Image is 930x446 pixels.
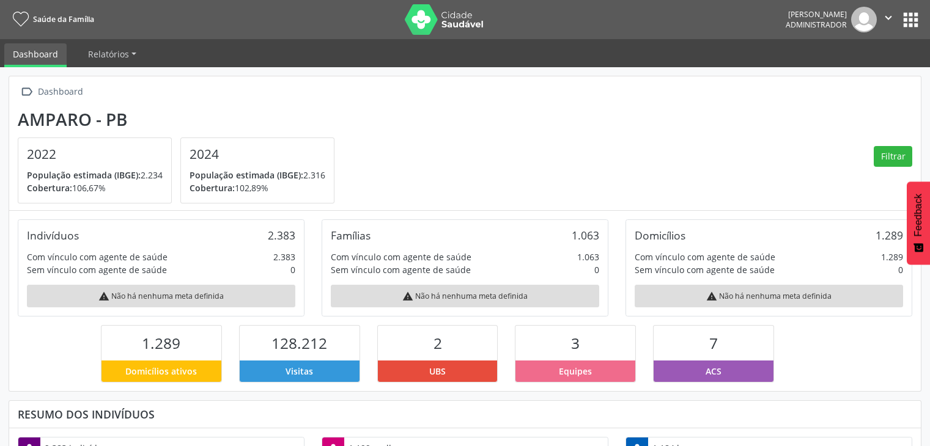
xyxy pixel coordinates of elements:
[876,228,903,242] div: 1.289
[27,263,167,276] div: Sem vínculo com agente de saúde
[786,20,847,30] span: Administrador
[434,333,442,353] span: 2
[913,194,924,236] span: Feedback
[27,181,163,194] p: 106,67%
[572,228,599,242] div: 1.063
[18,408,912,421] div: Resumo dos indivíduos
[594,263,599,276] div: 0
[190,169,325,181] p: 2.316
[635,263,775,276] div: Sem vínculo com agente de saúde
[33,14,94,24] span: Saúde da Família
[18,83,85,101] a:  Dashboard
[4,43,67,67] a: Dashboard
[271,333,327,353] span: 128.212
[27,147,163,162] h4: 2022
[27,228,79,242] div: Indivíduos
[635,285,903,307] div: Não há nenhuma meta definida
[268,228,295,242] div: 2.383
[35,83,85,101] div: Dashboard
[402,291,413,302] i: warning
[190,182,235,194] span: Cobertura:
[273,250,295,263] div: 2.383
[851,7,877,32] img: img
[635,228,685,242] div: Domicílios
[27,285,295,307] div: Não há nenhuma meta definida
[900,9,921,31] button: apps
[125,365,197,378] span: Domicílios ativos
[577,250,599,263] div: 1.063
[18,83,35,101] i: 
[559,365,592,378] span: Equipes
[571,333,580,353] span: 3
[190,147,325,162] h4: 2024
[142,333,180,353] span: 1.289
[27,169,141,181] span: População estimada (IBGE):
[190,181,325,194] p: 102,89%
[907,181,930,265] button: Feedback - Mostrar pesquisa
[709,333,718,353] span: 7
[98,291,109,302] i: warning
[881,250,903,263] div: 1.289
[286,365,313,378] span: Visitas
[706,291,717,302] i: warning
[331,228,371,242] div: Famílias
[706,365,721,378] span: ACS
[290,263,295,276] div: 0
[898,263,903,276] div: 0
[27,250,168,263] div: Com vínculo com agente de saúde
[18,109,343,130] div: Amparo - PB
[877,7,900,32] button: 
[9,9,94,29] a: Saúde da Família
[190,169,303,181] span: População estimada (IBGE):
[331,285,599,307] div: Não há nenhuma meta definida
[79,43,145,65] a: Relatórios
[27,182,72,194] span: Cobertura:
[786,9,847,20] div: [PERSON_NAME]
[874,146,912,167] button: Filtrar
[882,11,895,24] i: 
[27,169,163,181] p: 2.234
[635,250,775,263] div: Com vínculo com agente de saúde
[429,365,446,378] span: UBS
[331,263,471,276] div: Sem vínculo com agente de saúde
[88,48,129,60] span: Relatórios
[331,250,471,263] div: Com vínculo com agente de saúde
